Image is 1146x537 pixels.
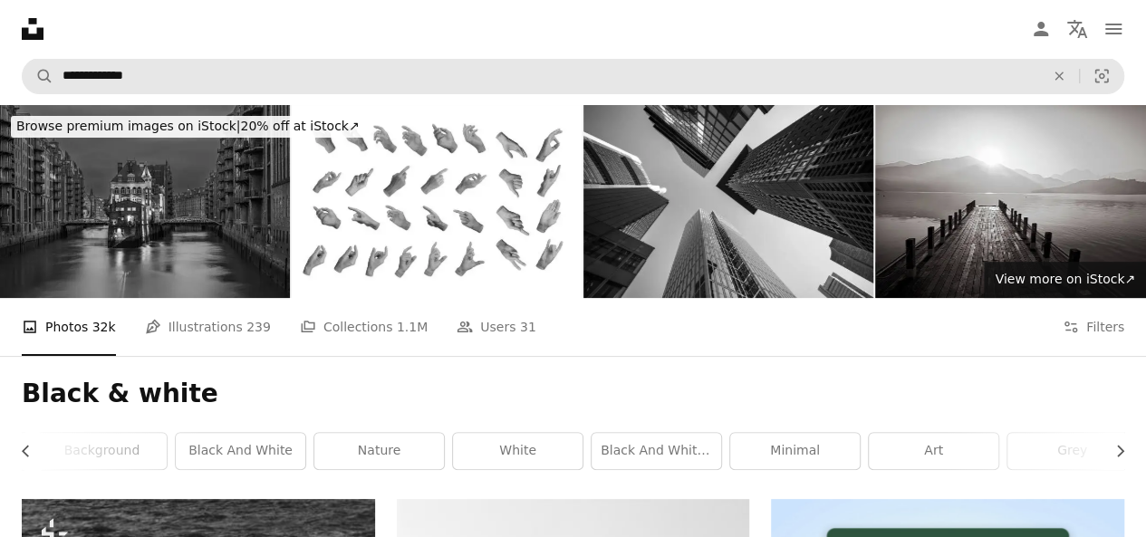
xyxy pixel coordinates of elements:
a: black and white background [592,433,721,469]
span: 239 [246,317,271,337]
form: Find visuals sitewide [22,58,1124,94]
button: Search Unsplash [23,59,53,93]
a: grey [1007,433,1137,469]
a: art [869,433,998,469]
img: Up View on skyscrapers in Frankfurt Am Main, Germany [583,105,873,298]
span: 1.1M [397,317,428,337]
a: Home — Unsplash [22,18,43,40]
button: Menu [1095,11,1132,47]
a: minimal [730,433,860,469]
span: View more on iStock ↗ [995,272,1135,286]
h1: Black & white [22,378,1124,410]
button: scroll list to the right [1103,433,1124,469]
img: Pointing, reaching out, touching, tapping with finger, gesturing, showing set, hand sign isolated on [292,105,582,298]
span: Browse premium images on iStock | [16,119,240,133]
button: Visual search [1080,59,1123,93]
a: background [37,433,167,469]
span: 31 [520,317,536,337]
button: scroll list to the left [22,433,43,469]
button: Filters [1063,298,1124,356]
a: nature [314,433,444,469]
a: Users 31 [457,298,536,356]
a: black and white [176,433,305,469]
div: 20% off at iStock ↗ [11,116,365,138]
a: white [453,433,583,469]
a: Log in / Sign up [1023,11,1059,47]
a: View more on iStock↗ [984,262,1146,298]
button: Language [1059,11,1095,47]
a: Collections 1.1M [300,298,428,356]
button: Clear [1039,59,1079,93]
a: Illustrations 239 [145,298,271,356]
